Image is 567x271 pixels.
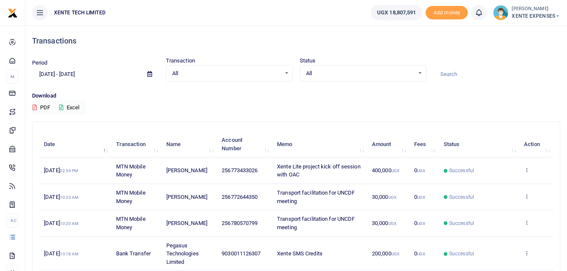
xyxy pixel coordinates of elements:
span: Add money [426,6,468,20]
li: Wallet ballance [367,5,426,20]
small: UGX [417,252,425,256]
span: Transport facilitation for UNCDF meeting [277,216,355,230]
a: Add money [426,9,468,15]
small: UGX [417,221,425,226]
li: Ac [7,214,18,228]
button: Excel [52,100,87,115]
th: Memo: activate to sort column ascending [272,131,367,157]
th: Action: activate to sort column ascending [519,131,553,157]
small: UGX [417,195,425,200]
span: 256772644350 [222,194,258,200]
span: Successful [449,167,474,174]
th: Date: activate to sort column descending [39,131,111,157]
input: select period [32,67,141,81]
span: 30,000 [372,220,396,226]
span: Pegasus Technologies Limited [166,242,199,265]
label: Transaction [166,57,195,65]
small: 10:18 AM [60,252,79,256]
span: XENTE EXPENSES [512,12,560,20]
img: logo-small [8,8,18,18]
span: Successful [449,250,474,257]
label: Status [300,57,316,65]
th: Fees: activate to sort column ascending [410,131,439,157]
small: UGX [417,168,425,173]
th: Account Number: activate to sort column ascending [217,131,272,157]
small: UGX [391,252,399,256]
span: Successful [449,220,474,227]
span: [DATE] [44,250,79,257]
small: 02:54 PM [60,168,79,173]
span: 0 [414,250,425,257]
span: 9030011126307 [222,250,260,257]
button: PDF [32,100,51,115]
span: Transport facilitation for UNCDF meeting [277,190,355,204]
th: Status: activate to sort column ascending [439,131,519,157]
span: Xente Lite project kick off session with OAC [277,163,361,178]
small: UGX [388,195,396,200]
h4: Transactions [32,36,560,46]
label: Period [32,59,48,67]
th: Transaction: activate to sort column ascending [111,131,162,157]
span: MTN Mobile Money [116,163,146,178]
small: 10:23 AM [60,195,79,200]
span: 0 [414,220,425,226]
small: 10:20 AM [60,221,79,226]
span: 256773433026 [222,167,258,173]
span: [PERSON_NAME] [166,194,207,200]
span: [PERSON_NAME] [166,167,207,173]
th: Amount: activate to sort column ascending [367,131,410,157]
span: [DATE] [44,167,78,173]
span: MTN Mobile Money [116,190,146,204]
span: UGX 18,807,591 [377,8,416,17]
a: profile-user [PERSON_NAME] XENTE EXPENSES [493,5,560,20]
small: [PERSON_NAME] [512,5,560,13]
span: [DATE] [44,194,79,200]
span: Successful [449,193,474,201]
span: MTN Mobile Money [116,216,146,230]
span: 400,000 [372,167,399,173]
img: profile-user [493,5,508,20]
input: Search [433,67,560,81]
span: All [172,69,281,78]
span: [DATE] [44,220,79,226]
span: 200,000 [372,250,399,257]
th: Name: activate to sort column ascending [161,131,217,157]
p: Download [32,92,560,100]
span: All [306,69,415,78]
span: Xente SMS Credits [277,250,323,257]
span: 256780570799 [222,220,258,226]
span: Bank Transfer [116,250,151,257]
span: 30,000 [372,194,396,200]
small: UGX [391,168,399,173]
span: [PERSON_NAME] [166,220,207,226]
a: logo-small logo-large logo-large [8,9,18,16]
li: Toup your wallet [426,6,468,20]
span: XENTE TECH LIMITED [51,9,109,16]
span: 0 [414,194,425,200]
span: 0 [414,167,425,173]
small: UGX [388,221,396,226]
a: UGX 18,807,591 [371,5,422,20]
li: M [7,70,18,84]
